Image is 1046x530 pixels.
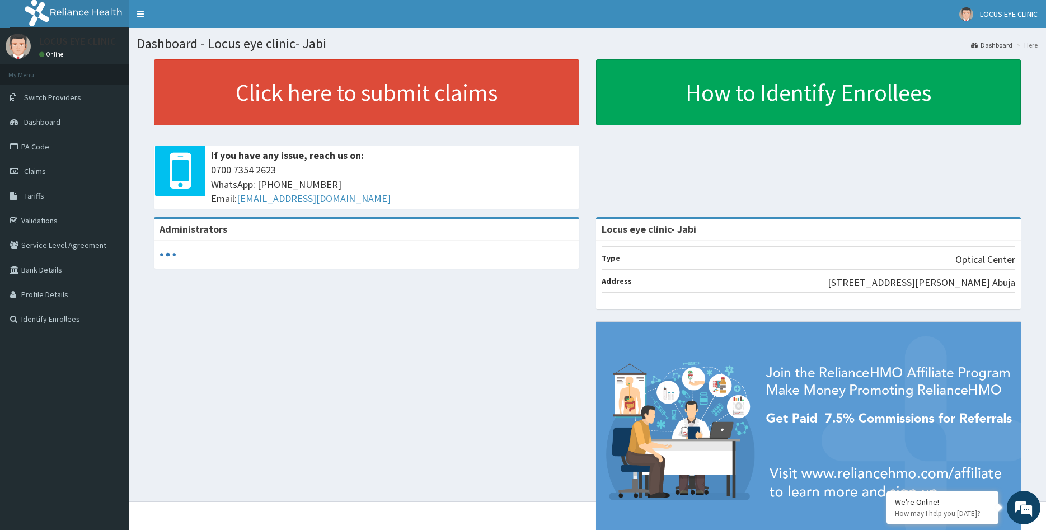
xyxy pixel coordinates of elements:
a: How to Identify Enrollees [596,59,1021,125]
span: 0700 7354 2623 WhatsApp: [PHONE_NUMBER] Email: [211,163,574,206]
span: Tariffs [24,191,44,201]
a: [EMAIL_ADDRESS][DOMAIN_NAME] [237,192,391,205]
a: Dashboard [971,40,1012,50]
span: Switch Providers [24,92,81,102]
svg: audio-loading [160,246,176,263]
a: Click here to submit claims [154,59,579,125]
img: User Image [959,7,973,21]
span: Dashboard [24,117,60,127]
p: Optical Center [955,252,1015,267]
span: LOCUS EYE CLINIC [980,9,1038,19]
li: Here [1014,40,1038,50]
div: We're Online! [895,497,990,507]
b: If you have any issue, reach us on: [211,149,364,162]
b: Type [602,253,620,263]
p: [STREET_ADDRESS][PERSON_NAME] Abuja [828,275,1015,290]
h1: Dashboard - Locus eye clinic- Jabi [137,36,1038,51]
b: Administrators [160,223,227,236]
span: Claims [24,166,46,176]
img: User Image [6,34,31,59]
p: How may I help you today? [895,509,990,518]
a: Online [39,50,66,58]
strong: Locus eye clinic- Jabi [602,223,696,236]
b: Address [602,276,632,286]
p: LOCUS EYE CLINIC [39,36,116,46]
